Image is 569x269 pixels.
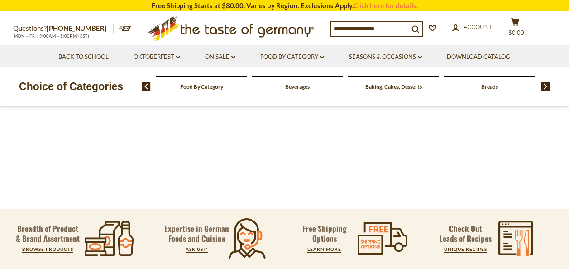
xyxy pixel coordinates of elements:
a: LEARN MORE [307,246,341,252]
a: Beverages [285,83,310,90]
a: Seasons & Occasions [349,52,422,62]
a: Click here for details. [354,1,418,10]
p: Free Shipping Options [295,224,354,244]
a: UNIQUE RECIPES [444,246,487,252]
img: next arrow [541,82,550,91]
a: ASK US!* [186,246,208,252]
a: Download Catalog [447,52,510,62]
a: Account [452,22,492,32]
p: Check Out Loads of Recipes [439,224,492,244]
p: Questions? [13,23,114,34]
a: Oktoberfest [134,52,180,62]
a: Breads [481,83,498,90]
span: MON - FRI, 9:00AM - 5:00PM (EST) [13,34,90,38]
img: previous arrow [142,82,151,91]
a: Food By Category [260,52,324,62]
span: $0.00 [508,29,524,36]
a: On Sale [205,52,235,62]
a: BROWSE PRODUCTS [22,246,73,252]
a: Food By Category [180,83,223,90]
a: Back to School [58,52,109,62]
a: Baking, Cakes, Desserts [365,83,422,90]
p: Breadth of Product & Brand Assortment [16,224,80,244]
a: [PHONE_NUMBER] [47,24,107,32]
button: $0.00 [502,18,529,40]
p: Expertise in German Foods and Cuisine [164,224,230,244]
span: Account [464,23,492,30]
